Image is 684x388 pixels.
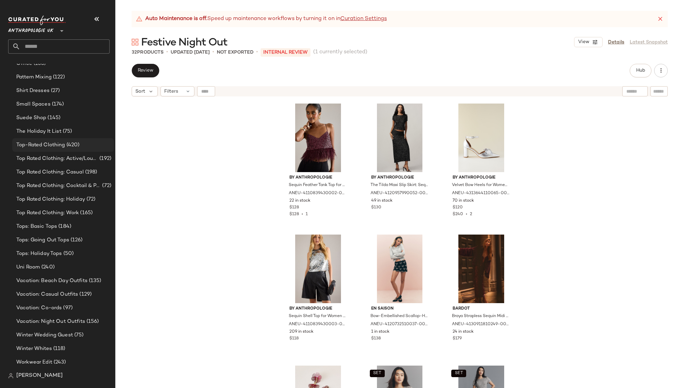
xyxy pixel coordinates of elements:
[447,235,515,303] img: 4130911810249_060_e21
[8,23,54,35] span: Anthropologie UK
[370,313,428,319] span: Bow-Embellished Scallop-Hem Mini Skirt for Women in Black, Polyester/Elastane, Size XS by En Sais...
[452,182,509,188] span: Velvet Bow Heels for Women in Silver, Polyester/Rubber, Size 40 by Anthropologie
[88,277,101,285] span: (135)
[16,358,52,366] span: Workwear Edit
[16,209,79,217] span: Top Rated Clothing: Work
[470,212,472,217] span: 2
[371,198,393,204] span: 49 in stock
[256,48,258,56] span: •
[371,329,389,335] span: 1 in stock
[373,371,381,376] span: SET
[453,329,474,335] span: 24 in stock
[8,373,14,378] img: svg%3e
[16,372,63,380] span: [PERSON_NAME]
[284,235,352,303] img: 4110839430003_007_e
[84,168,97,176] span: (198)
[16,277,88,285] span: Vacation: Beach Day Outfits
[16,155,98,163] span: Top Rated Clothing: Active/Lounge/Sport
[453,198,474,204] span: 70 in stock
[454,371,463,376] span: SET
[636,68,645,73] span: Hub
[289,329,313,335] span: 209 in stock
[85,196,96,203] span: (72)
[52,358,66,366] span: (243)
[451,370,466,377] button: SET
[57,223,71,230] span: (184)
[289,313,346,319] span: Sequin Shell Top for Women in Silver, Nylon, Size Uk 14 by Anthropologie
[16,263,40,271] span: Uni Room
[16,304,62,312] span: Vacation: Co-ords
[16,345,52,353] span: Winter Whites
[16,331,73,339] span: Winter Wedding Guest
[453,212,463,217] span: $240
[289,182,346,188] span: Sequin Feather Tank Top for Women in Purple, Viscose, Size Uk 14 by Anthropologie
[289,212,299,217] span: $128
[578,39,589,45] span: View
[452,190,509,197] span: ANEU-4313644110065-000-007
[284,104,352,172] img: 4110839430002_054_e
[50,87,60,95] span: (27)
[16,87,50,95] span: Shirt Dresses
[16,223,57,230] span: Tops: Basic Tops
[452,321,509,328] span: ANEU-4130911810249-000-060
[313,48,367,56] span: (1 currently selected)
[69,236,83,244] span: (126)
[453,175,510,181] span: By Anthropologie
[289,336,299,342] span: $118
[166,48,168,56] span: •
[85,318,99,326] span: (156)
[73,331,84,339] span: (75)
[289,198,310,204] span: 22 in stock
[217,49,253,56] p: Not Exported
[212,48,214,56] span: •
[46,114,60,122] span: (145)
[65,141,80,149] span: (420)
[98,155,111,163] span: (192)
[171,49,210,56] p: updated [DATE]
[16,291,78,298] span: Vacation: Casual Outfits
[366,235,434,303] img: 4120732510037_001_b14
[101,182,111,190] span: (72)
[8,16,66,25] img: cfy_white_logo.C9jOOHJF.svg
[16,196,85,203] span: Top Rated Clothing: Holiday
[370,321,428,328] span: ANEU-4120732510037-000-001
[16,182,101,190] span: Top Rated Clothing: Cocktail & Party
[289,190,346,197] span: ANEU-4110839430002-000-054
[289,175,347,181] span: By Anthropologie
[370,370,385,377] button: SET
[289,306,347,312] span: By Anthropologie
[132,64,159,77] button: Review
[370,182,428,188] span: The Tilda Maxi Slip Skirt: Sequin Edition for Women in Black, Polyester/Polyamide/Elastane, Size ...
[132,39,138,45] img: svg%3e
[79,209,93,217] span: (165)
[62,250,74,258] span: (50)
[306,212,308,217] span: 1
[453,306,510,312] span: Bardot
[61,128,72,135] span: (75)
[371,306,429,312] span: En Saison
[261,48,310,57] p: INTERNAL REVIEW
[16,114,46,122] span: Suede Shop
[453,205,463,211] span: $120
[16,168,84,176] span: Top Rated Clothing: Casual
[289,321,346,328] span: ANEU-4110839430003-000-007
[141,36,227,50] span: Festive Night Out
[366,104,434,172] img: 4120957990052_001_b
[370,190,428,197] span: ANEU-4120957990052-000-001
[132,49,164,56] div: Products
[463,212,470,217] span: •
[447,104,515,172] img: 4313644110065_007_e
[608,39,624,46] a: Details
[340,15,387,23] a: Curation Settings
[453,336,462,342] span: $179
[371,175,429,181] span: By Anthropologie
[299,212,306,217] span: •
[371,205,381,211] span: $130
[16,236,69,244] span: Tops: Going Out Tops
[52,73,65,81] span: (122)
[371,336,381,342] span: $138
[132,50,137,55] span: 32
[452,313,509,319] span: Braya Strapless Sequin Midi Dress for Women in Red, Polyester/Elastane, Size Uk 10 by Bardot at A...
[16,73,52,81] span: Pattern Mixing
[145,15,207,23] strong: Auto Maintenance is off.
